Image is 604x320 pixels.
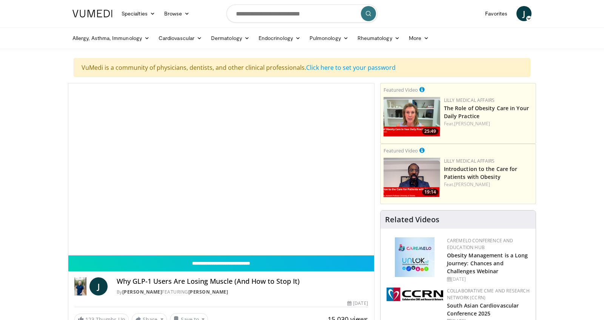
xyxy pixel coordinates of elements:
a: [PERSON_NAME] [188,289,228,295]
a: Cardiovascular [154,31,206,46]
a: Click here to set your password [306,63,396,72]
img: acc2e291-ced4-4dd5-b17b-d06994da28f3.png.150x105_q85_crop-smart_upscale.png [384,158,440,197]
a: 25:49 [384,97,440,137]
a: More [404,31,433,46]
img: a04ee3ba-8487-4636-b0fb-5e8d268f3737.png.150x105_q85_autocrop_double_scale_upscale_version-0.2.png [387,288,443,301]
a: Lilly Medical Affairs [444,158,495,164]
video-js: Video Player [68,83,374,255]
div: By FEATURING [117,289,368,295]
a: CaReMeLO Conference and Education Hub [447,237,513,251]
a: South Asian Cardiovascular Conference 2025 [447,302,519,317]
h4: Why GLP-1 Users Are Losing Muscle (And How to Stop It) [117,277,368,286]
div: VuMedi is a community of physicians, dentists, and other clinical professionals. [74,58,530,77]
a: Lilly Medical Affairs [444,97,495,103]
img: Dr. Jordan Rennicke [74,277,86,295]
a: Collaborative CME and Research Network (CCRN) [447,288,530,301]
img: VuMedi Logo [72,10,112,17]
h4: Related Videos [385,215,439,224]
a: Rheumatology [353,31,404,46]
a: Introduction to the Care for Patients with Obesity [444,165,518,180]
a: Browse [160,6,194,21]
a: J [89,277,108,295]
small: Featured Video [384,147,418,154]
span: 25:49 [422,128,438,135]
a: [PERSON_NAME] [454,181,490,188]
input: Search topics, interventions [226,5,377,23]
div: [DATE] [347,300,368,307]
img: e1208b6b-349f-4914-9dd7-f97803bdbf1d.png.150x105_q85_crop-smart_upscale.png [384,97,440,137]
a: [PERSON_NAME] [454,120,490,127]
div: Feat. [444,120,533,127]
a: 19:14 [384,158,440,197]
a: Favorites [481,6,512,21]
a: [PERSON_NAME] [122,289,162,295]
a: Pulmonology [305,31,353,46]
a: The Role of Obesity Care in Your Daily Practice [444,105,529,120]
a: Allergy, Asthma, Immunology [68,31,154,46]
img: 45df64a9-a6de-482c-8a90-ada250f7980c.png.150x105_q85_autocrop_double_scale_upscale_version-0.2.jpg [395,237,435,277]
div: [DATE] [447,276,530,283]
div: Feat. [444,181,533,188]
a: Specialties [117,6,160,21]
span: 19:14 [422,189,438,195]
small: Featured Video [384,86,418,93]
a: Endocrinology [254,31,305,46]
a: Dermatology [206,31,254,46]
a: J [516,6,532,21]
a: Obesity Management is a Long Journey: Chances and Challenges Webinar [447,252,528,275]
